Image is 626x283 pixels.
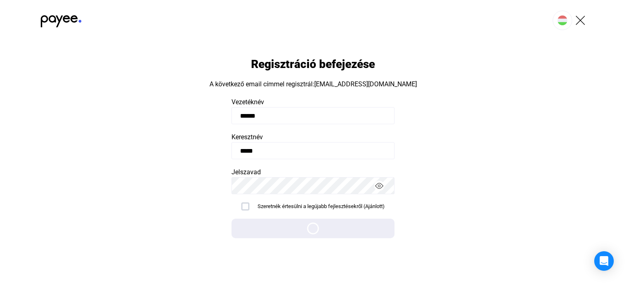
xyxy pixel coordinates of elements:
img: HU [558,15,567,25]
div: Szeretnék értesülni a legújabb fejlesztésekről (Ajánlott) [258,202,385,211]
img: black-payee-blue-dot.svg [41,11,82,27]
span: Keresztnév [231,133,263,141]
button: HU [553,11,572,30]
div: Open Intercom Messenger [594,251,614,271]
span: Vezetéknév [231,98,264,106]
strong: [EMAIL_ADDRESS][DOMAIN_NAME] [314,80,417,88]
img: X [575,15,585,25]
div: A következő email címmel regisztrál: [209,79,417,89]
img: eyes-on.svg [375,182,384,190]
span: Jelszavad [231,168,261,176]
h1: Regisztráció befejezése [251,57,375,71]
